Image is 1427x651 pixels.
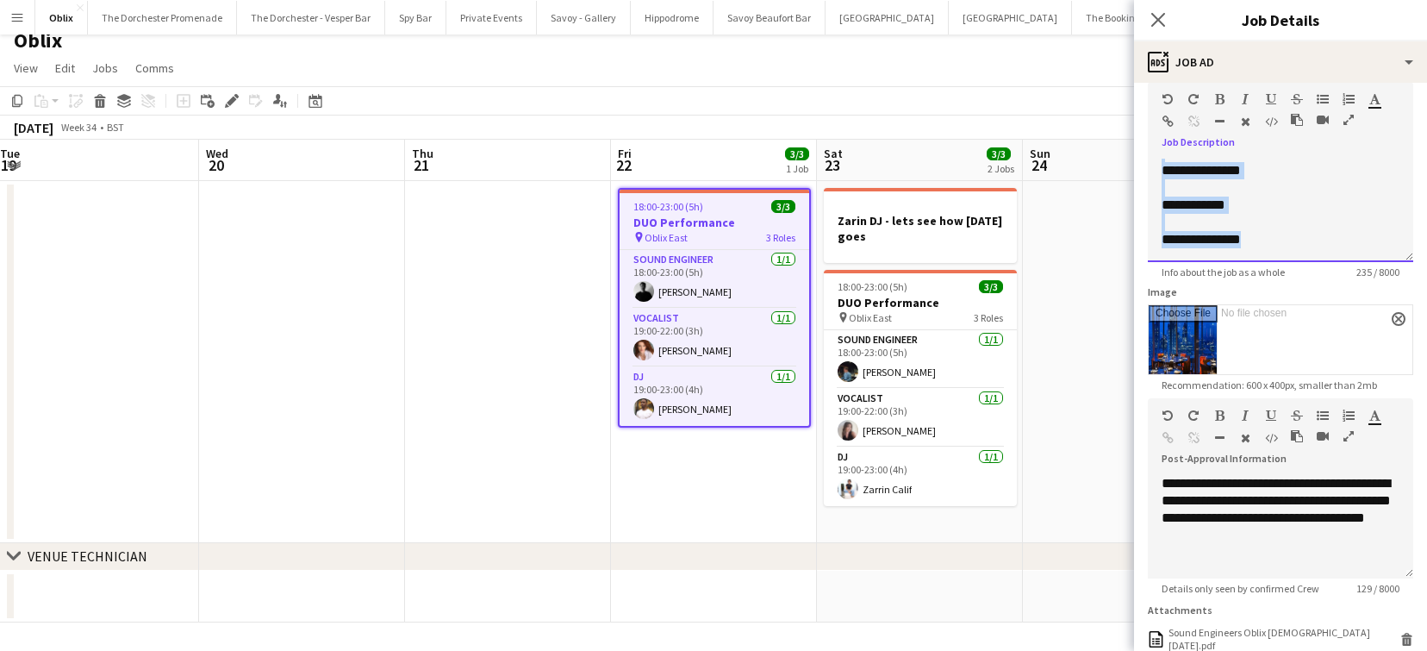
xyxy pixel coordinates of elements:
[979,280,1003,293] span: 3/3
[1239,431,1251,445] button: Clear Formatting
[849,311,892,324] span: Oblix East
[620,215,809,230] h3: DUO Performance
[1343,266,1413,279] span: 235 / 8000
[1265,409,1277,423] button: Underline
[14,28,62,53] h1: Oblix
[620,309,809,367] app-card-role: Vocalist1/119:00-22:00 (3h)[PERSON_NAME]
[1148,582,1333,595] span: Details only seen by confirmed Crew
[92,60,118,76] span: Jobs
[1148,266,1299,279] span: Info about the job as a whole
[620,367,809,426] app-card-role: DJ1/119:00-23:00 (4h)[PERSON_NAME]
[385,1,446,34] button: Spy Bar
[28,548,147,565] div: VENUE TECHNICIAN
[785,147,809,160] span: 3/3
[237,1,385,34] button: The Dorchester - Vesper Bar
[824,146,843,161] span: Sat
[1213,115,1225,128] button: Horizontal Line
[1291,409,1303,423] button: Strikethrough
[1239,409,1251,423] button: Italic
[1317,92,1329,106] button: Unordered List
[1213,431,1225,445] button: Horizontal Line
[771,200,795,213] span: 3/3
[537,1,631,34] button: Savoy - Gallery
[824,188,1017,263] app-job-card: Zarin DJ - lets see how [DATE] goes
[88,1,237,34] button: The Dorchester Promenade
[14,119,53,136] div: [DATE]
[1291,113,1303,127] button: Paste as plain text
[949,1,1072,34] button: [GEOGRAPHIC_DATA]
[824,448,1017,506] app-card-role: DJ1/119:00-23:00 (4h)Zarrin Calif
[824,330,1017,389] app-card-role: Sound Engineer1/118:00-23:00 (5h)[PERSON_NAME]
[48,57,82,79] a: Edit
[412,146,433,161] span: Thu
[128,57,181,79] a: Comms
[1213,409,1225,423] button: Bold
[1148,604,1212,617] label: Attachments
[1343,92,1355,106] button: Ordered List
[1187,92,1200,106] button: Redo
[1162,409,1174,423] button: Undo
[1030,146,1050,161] span: Sun
[645,231,688,244] span: Oblix East
[1213,92,1225,106] button: Bold
[1162,115,1174,128] button: Insert Link
[988,162,1014,175] div: 2 Jobs
[1187,409,1200,423] button: Redo
[206,146,228,161] span: Wed
[1134,9,1427,31] h3: Job Details
[1368,92,1380,106] button: Text Color
[1343,582,1413,595] span: 129 / 8000
[1291,429,1303,443] button: Paste as plain text
[1343,409,1355,423] button: Ordered List
[838,280,907,293] span: 18:00-23:00 (5h)
[1368,409,1380,423] button: Text Color
[14,60,38,76] span: View
[786,162,808,175] div: 1 Job
[7,57,45,79] a: View
[1265,431,1277,445] button: HTML Code
[1239,115,1251,128] button: Clear Formatting
[633,200,703,213] span: 18:00-23:00 (5h)
[1317,409,1329,423] button: Unordered List
[826,1,949,34] button: [GEOGRAPHIC_DATA]
[824,389,1017,448] app-card-role: Vocalist1/119:00-22:00 (3h)[PERSON_NAME]
[620,250,809,309] app-card-role: Sound Engineer1/118:00-23:00 (5h)[PERSON_NAME]
[1027,155,1050,175] span: 24
[107,121,124,134] div: BST
[1343,113,1355,127] button: Fullscreen
[824,213,1017,244] h3: Zarin DJ - lets see how [DATE] goes
[987,147,1011,160] span: 3/3
[766,231,795,244] span: 3 Roles
[1162,92,1174,106] button: Undo
[618,188,811,428] app-job-card: 18:00-23:00 (5h)3/3DUO Performance Oblix East3 RolesSound Engineer1/118:00-23:00 (5h)[PERSON_NAME...
[1317,113,1329,127] button: Insert video
[203,155,228,175] span: 20
[1343,429,1355,443] button: Fullscreen
[135,60,174,76] span: Comms
[409,155,433,175] span: 21
[821,155,843,175] span: 23
[1134,41,1427,83] div: Job Ad
[55,60,75,76] span: Edit
[1072,1,1206,34] button: The Booking Office 1869
[1265,115,1277,128] button: HTML Code
[35,1,88,34] button: Oblix
[631,1,713,34] button: Hippodrome
[1317,429,1329,443] button: Insert video
[1239,92,1251,106] button: Italic
[974,311,1003,324] span: 3 Roles
[618,146,632,161] span: Fri
[85,57,125,79] a: Jobs
[713,1,826,34] button: Savoy Beaufort Bar
[1148,379,1391,391] span: Recommendation: 600 x 400px, smaller than 2mb
[615,155,632,175] span: 22
[446,1,537,34] button: Private Events
[824,295,1017,310] h3: DUO Performance
[824,270,1017,506] app-job-card: 18:00-23:00 (5h)3/3DUO Performance Oblix East3 RolesSound Engineer1/118:00-23:00 (5h)[PERSON_NAME...
[1291,92,1303,106] button: Strikethrough
[57,121,100,134] span: Week 34
[1265,92,1277,106] button: Underline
